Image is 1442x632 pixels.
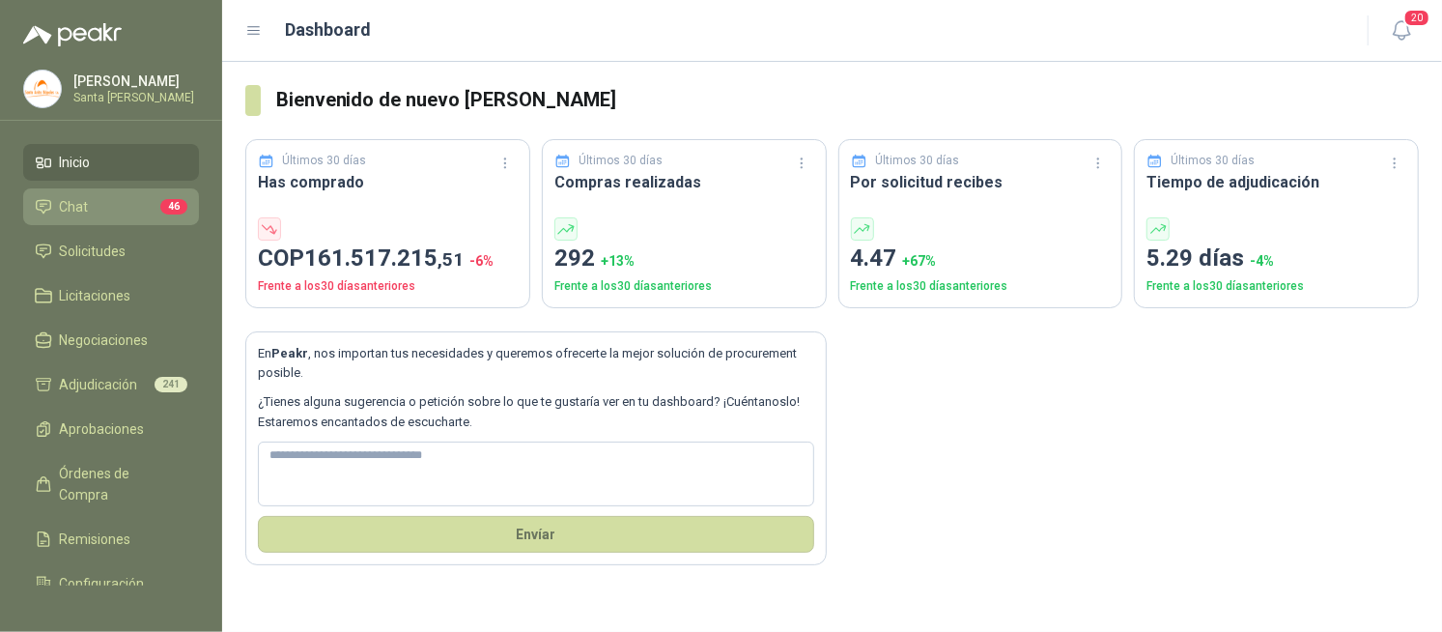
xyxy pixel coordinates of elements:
[60,418,145,440] span: Aprobaciones
[554,170,814,194] h3: Compras realizadas
[851,170,1111,194] h3: Por solicitud recibes
[60,463,181,505] span: Órdenes de Compra
[276,85,1419,115] h3: Bienvenido de nuevo [PERSON_NAME]
[1146,241,1406,277] p: 5.29 días
[23,23,122,46] img: Logo peakr
[23,521,199,558] a: Remisiones
[258,241,518,277] p: COP
[23,455,199,513] a: Órdenes de Compra
[554,277,814,296] p: Frente a los 30 días anteriores
[60,374,138,395] span: Adjudicación
[60,152,91,173] span: Inicio
[1403,9,1430,27] span: 20
[283,152,367,170] p: Últimos 30 días
[286,16,372,43] h1: Dashboard
[438,248,464,271] span: ,51
[155,377,187,392] span: 241
[60,330,149,351] span: Negociaciones
[1146,170,1406,194] h3: Tiempo de adjudicación
[23,322,199,359] a: Negociaciones
[271,346,308,360] b: Peakr
[304,244,464,272] span: 161.517.215
[851,277,1111,296] p: Frente a los 30 días anteriores
[1250,253,1274,269] span: -4 %
[60,285,131,306] span: Licitaciones
[258,392,814,432] p: ¿Tienes alguna sugerencia o petición sobre lo que te gustaría ver en tu dashboard? ¡Cuéntanoslo! ...
[24,71,61,107] img: Company Logo
[73,74,194,88] p: [PERSON_NAME]
[258,277,518,296] p: Frente a los 30 días anteriores
[1146,277,1406,296] p: Frente a los 30 días anteriores
[601,253,635,269] span: + 13 %
[469,253,494,269] span: -6 %
[23,277,199,314] a: Licitaciones
[60,529,131,550] span: Remisiones
[60,573,145,594] span: Configuración
[903,253,937,269] span: + 67 %
[73,92,194,103] p: Santa [PERSON_NAME]
[160,199,187,215] span: 46
[60,196,89,217] span: Chat
[23,366,199,403] a: Adjudicación241
[23,188,199,225] a: Chat46
[23,144,199,181] a: Inicio
[1172,152,1256,170] p: Últimos 30 días
[258,344,814,384] p: En , nos importan tus necesidades y queremos ofrecerte la mejor solución de procurement posible.
[23,565,199,602] a: Configuración
[579,152,663,170] p: Últimos 30 días
[258,516,814,553] button: Envíar
[554,241,814,277] p: 292
[875,152,959,170] p: Últimos 30 días
[60,241,127,262] span: Solicitudes
[258,170,518,194] h3: Has comprado
[23,411,199,447] a: Aprobaciones
[23,233,199,270] a: Solicitudes
[1384,14,1419,48] button: 20
[851,241,1111,277] p: 4.47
